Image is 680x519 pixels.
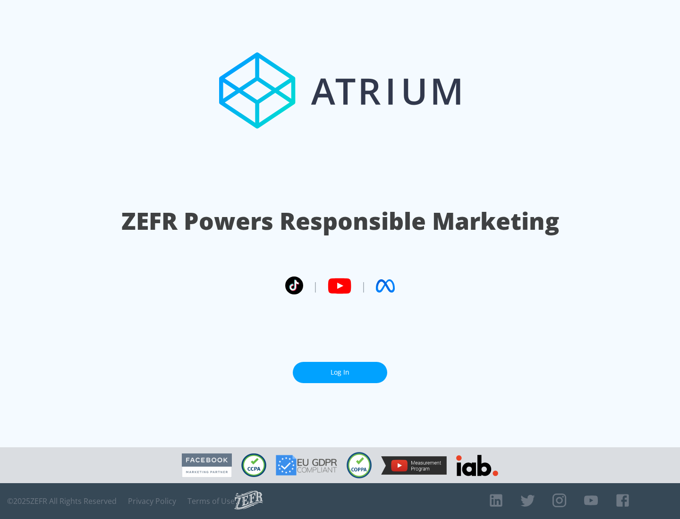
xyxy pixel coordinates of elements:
span: | [313,279,318,293]
span: | [361,279,366,293]
img: YouTube Measurement Program [381,456,447,475]
a: Privacy Policy [128,496,176,506]
h1: ZEFR Powers Responsible Marketing [121,205,559,237]
img: IAB [456,455,498,476]
img: CCPA Compliant [241,453,266,477]
span: © 2025 ZEFR All Rights Reserved [7,496,117,506]
img: Facebook Marketing Partner [182,453,232,477]
img: GDPR Compliant [276,455,337,476]
a: Log In [293,362,387,383]
img: COPPA Compliant [347,452,372,478]
a: Terms of Use [187,496,235,506]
